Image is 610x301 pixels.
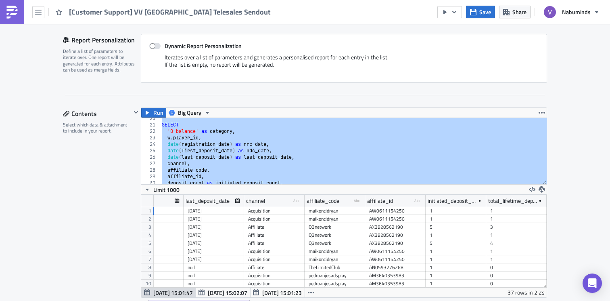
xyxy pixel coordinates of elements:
[188,263,240,272] div: null
[539,3,604,21] button: Nabuminds
[186,195,230,207] div: last_deposit_date
[369,207,422,215] div: AW0611154250
[63,48,136,73] div: Define a list of parameters to iterate over. One report will be generated for each entry. Attribu...
[490,231,543,239] div: 1
[369,223,422,231] div: AX3828562190
[63,122,131,134] div: Select which data & attachment to include in your report.
[166,108,213,118] button: Big Query
[430,215,482,223] div: 1
[490,207,543,215] div: 1
[309,280,361,288] div: pedroanjosadsplay
[430,231,482,239] div: 1
[309,215,361,223] div: maikoncidryan
[248,223,301,231] div: Affiliate
[141,167,161,173] div: 28
[369,231,422,239] div: AX3828562190
[488,195,538,207] div: total_lifetime_deposit_cnt
[248,272,301,280] div: Acquisition
[3,3,385,10] body: Rich Text Area. Press ALT-0 for help.
[63,107,131,120] div: Contents
[428,195,477,207] div: initiated_deposit_count
[430,272,482,280] div: 1
[430,255,482,263] div: 1
[369,215,422,223] div: AW0611154250
[196,288,251,297] button: [DATE] 15:02:07
[309,255,361,263] div: maikoncidryan
[141,173,161,180] div: 29
[188,215,240,223] div: [DATE]
[309,239,361,247] div: Q3network
[430,280,482,288] div: 1
[430,207,482,215] div: 1
[248,255,301,263] div: Acquisition
[69,7,272,17] span: [Customer Support] VV [GEOGRAPHIC_DATA] Telesales Sendout
[188,255,240,263] div: [DATE]
[512,8,526,16] span: Share
[141,288,196,297] button: [DATE] 15:01:47
[490,263,543,272] div: 0
[369,280,422,288] div: AM3640353983
[369,239,422,247] div: AX3828562190
[248,207,301,215] div: Acquisition
[188,272,240,280] div: null
[6,6,19,19] img: PushMetrics
[63,34,141,46] div: Report Personalization
[309,231,361,239] div: Q3network
[562,8,591,16] span: Nabuminds
[250,288,305,297] button: [DATE] 15:01:23
[309,207,361,215] div: maikoncidryan
[178,108,201,118] span: Big Query
[490,215,543,223] div: 1
[490,272,543,280] div: 0
[188,231,240,239] div: [DATE]
[466,6,495,18] button: Save
[246,195,265,207] div: channel
[141,135,161,141] div: 23
[248,280,301,288] div: Acquisition
[430,239,482,247] div: 5
[153,108,163,118] span: Run
[141,180,161,186] div: 30
[141,160,161,167] div: 27
[248,247,301,255] div: Acquisition
[165,42,242,50] strong: Dynamic Report Personalization
[430,223,482,231] div: 5
[309,223,361,231] div: Q3network
[141,122,161,128] div: 21
[188,207,240,215] div: [DATE]
[153,185,180,194] span: Limit 1000
[508,288,545,297] div: 37 rows in 2.2s
[141,185,182,194] button: Limit 1000
[307,195,339,207] div: affiliate_code
[430,247,482,255] div: 1
[543,5,557,19] img: Avatar
[369,255,422,263] div: AW0611154250
[141,128,161,135] div: 22
[490,280,543,288] div: 0
[248,239,301,247] div: Affiliate
[188,247,240,255] div: [DATE]
[131,107,141,117] button: Hide content
[248,215,301,223] div: Acquisition
[248,263,301,272] div: Affiliate
[499,6,531,18] button: Share
[309,263,361,272] div: TheLimitedClub
[262,288,302,297] span: [DATE] 15:01:23
[490,223,543,231] div: 3
[141,147,161,154] div: 25
[188,239,240,247] div: [DATE]
[430,263,482,272] div: 1
[141,115,161,122] div: 20
[367,195,393,207] div: affiliate_id
[309,247,361,255] div: maikoncidryan
[583,274,602,293] div: Open Intercom Messenger
[141,154,161,160] div: 26
[369,263,422,272] div: AN0593276268
[141,141,161,147] div: 24
[369,247,422,255] div: AW0611154250
[3,3,385,10] p: Please see extracted VV Brazil Telesales Contacts for [DATE].
[490,239,543,247] div: 4
[248,231,301,239] div: Affiliate
[141,108,166,118] button: Run
[479,8,491,16] span: Save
